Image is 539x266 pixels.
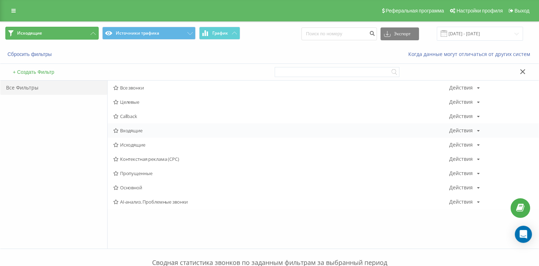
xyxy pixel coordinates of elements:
[449,128,472,133] div: Действия
[449,185,472,190] div: Действия
[113,171,449,176] span: Пропущенные
[449,99,472,104] div: Действия
[449,199,472,204] div: Действия
[113,128,449,133] span: Входящие
[518,68,528,76] button: Закрыть
[380,27,419,40] button: Экспорт
[113,157,449,162] span: Контекстная реклама (CPC)
[212,31,228,36] span: График
[17,30,42,36] span: Исходящие
[113,185,449,190] span: Основной
[456,8,503,14] span: Настройки профиля
[449,85,472,90] div: Действия
[5,27,99,40] button: Исходящие
[113,114,449,119] span: Callback
[515,226,532,243] div: Open Intercom Messenger
[113,85,449,90] span: Все звонки
[449,171,472,176] div: Действия
[113,99,449,104] span: Целевые
[385,8,444,14] span: Реферальная программа
[514,8,529,14] span: Выход
[449,142,472,147] div: Действия
[11,69,56,75] button: + Создать Фильтр
[408,51,534,57] a: Когда данные могут отличаться от других систем
[5,51,55,57] button: Сбросить фильтры
[199,27,240,40] button: График
[113,199,449,204] span: AI-анализ. Проблемные звонки
[449,157,472,162] div: Действия
[449,114,472,119] div: Действия
[301,27,377,40] input: Поиск по номеру
[113,142,449,147] span: Исходящие
[0,81,107,95] div: Все Фильтры
[102,27,196,40] button: Источники трафика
